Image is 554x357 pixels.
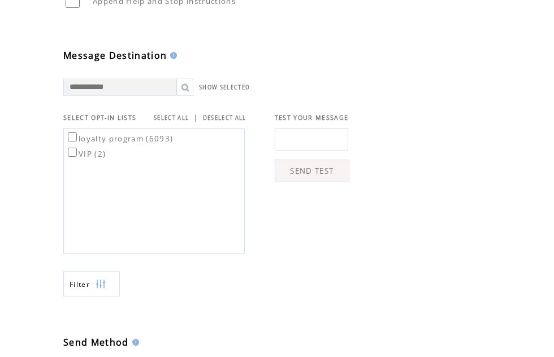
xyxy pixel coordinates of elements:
[68,133,77,142] input: loyalty program (6093)
[66,134,173,144] label: loyalty program (6093)
[70,280,90,290] span: Show filters
[63,114,136,122] span: SELECT OPT-IN LISTS
[66,149,106,160] label: VIP (2)
[275,160,349,183] a: SEND TEST
[154,115,189,122] a: SELECT ALL
[167,53,177,59] img: help.gif
[63,272,120,297] a: Filter
[63,337,129,349] span: Send Method
[63,50,167,62] span: Message Destination
[193,113,198,123] span: |
[203,115,246,122] a: DESELECT ALL
[199,84,250,92] a: SHOW SELECTED
[129,339,139,346] img: help.gif
[275,114,349,122] span: TEST YOUR MESSAGE
[68,148,77,157] input: VIP (2)
[96,272,106,298] img: filters.png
